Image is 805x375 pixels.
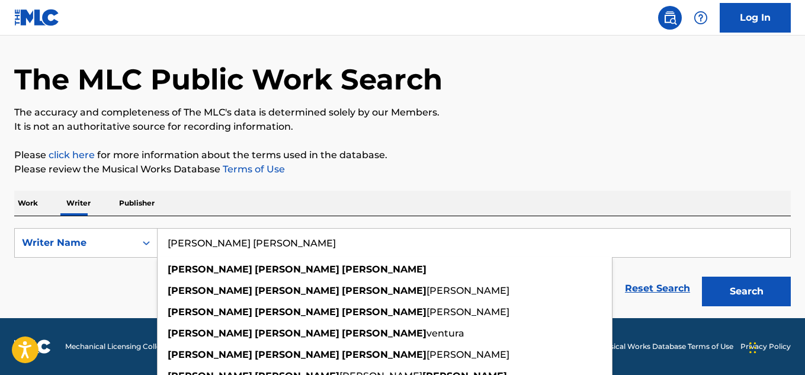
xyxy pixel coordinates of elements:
p: The accuracy and completeness of The MLC's data is determined solely by our Members. [14,105,791,120]
p: Please review the Musical Works Database [14,162,791,177]
strong: [PERSON_NAME] [342,328,426,339]
strong: [PERSON_NAME] [255,306,339,318]
span: ventura [426,328,464,339]
img: search [663,11,677,25]
strong: [PERSON_NAME] [255,349,339,360]
strong: [PERSON_NAME] [342,285,426,296]
p: Publisher [116,191,158,216]
div: Help [689,6,713,30]
button: Search [702,277,791,306]
a: click here [49,149,95,161]
a: Reset Search [619,275,696,302]
strong: [PERSON_NAME] [255,264,339,275]
strong: [PERSON_NAME] [342,264,426,275]
a: Public Search [658,6,682,30]
strong: [PERSON_NAME] [168,328,252,339]
div: Widget de chat [746,318,805,375]
p: It is not an authoritative source for recording information. [14,120,791,134]
strong: [PERSON_NAME] [342,349,426,360]
span: [PERSON_NAME] [426,306,509,318]
div: Writer Name [22,236,129,250]
strong: [PERSON_NAME] [168,306,252,318]
div: Arrastrar [749,330,756,366]
img: MLC Logo [14,9,60,26]
a: Privacy Policy [740,341,791,352]
strong: [PERSON_NAME] [255,328,339,339]
a: Terms of Use [220,164,285,175]
p: Work [14,191,41,216]
img: help [694,11,708,25]
iframe: Chat Widget [746,318,805,375]
span: [PERSON_NAME] [426,349,509,360]
span: [PERSON_NAME] [426,285,509,296]
p: Please for more information about the terms used in the database. [14,148,791,162]
form: Search Form [14,228,791,312]
h1: The MLC Public Work Search [14,62,442,97]
strong: [PERSON_NAME] [168,349,252,360]
img: logo [14,339,51,354]
strong: [PERSON_NAME] [168,285,252,296]
a: Log In [720,3,791,33]
strong: [PERSON_NAME] [255,285,339,296]
a: Musical Works Database Terms of Use [599,341,733,352]
strong: [PERSON_NAME] [168,264,252,275]
p: Writer [63,191,94,216]
strong: [PERSON_NAME] [342,306,426,318]
span: Mechanical Licensing Collective © 2025 [65,341,203,352]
